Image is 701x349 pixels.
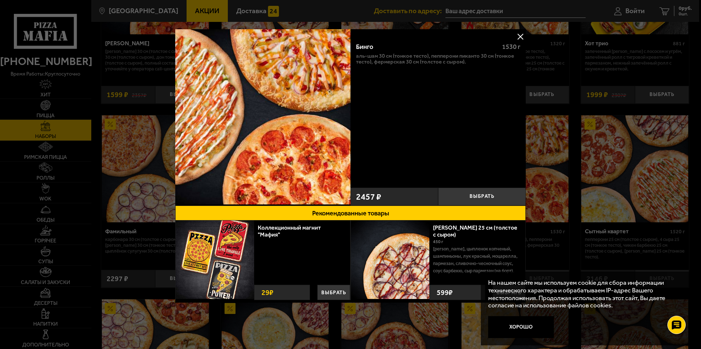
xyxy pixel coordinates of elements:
span: 2457 ₽ [356,192,381,201]
button: Хорошо [488,316,554,338]
p: [PERSON_NAME], цыпленок копченый, шампиньоны, лук красный, моцарелла, пармезан, сливочно-чесночны... [433,245,520,275]
span: 450 г [433,239,443,244]
div: Бинго [356,43,496,51]
span: 1530 г [502,43,520,51]
a: Бинго [175,29,350,206]
a: Коллекционный магнит "Мафия" [258,224,321,238]
button: Рекомендованные товары [175,206,526,220]
p: На нашем сайте мы используем cookie для сбора информации технического характера и обрабатываем IP... [488,279,679,309]
a: [PERSON_NAME] 25 см (толстое с сыром) [433,224,517,238]
img: Бинго [175,29,350,204]
button: Выбрать [317,285,350,300]
button: Выбрать [438,188,526,206]
strong: 29 ₽ [260,285,275,300]
p: Аль-Шам 30 см (тонкое тесто), Пепперони Пиканто 30 см (тонкое тесто), Фермерская 30 см (толстое с... [356,53,520,65]
strong: 599 ₽ [435,285,455,300]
